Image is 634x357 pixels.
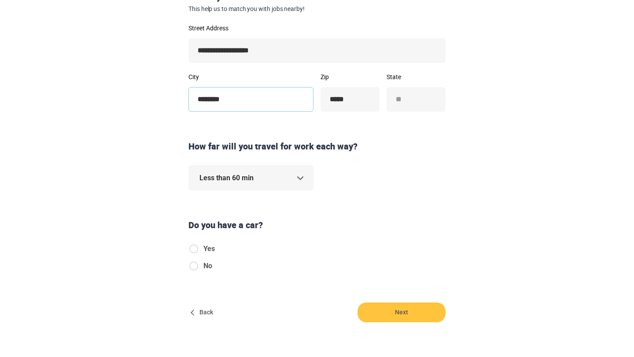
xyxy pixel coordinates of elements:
[188,25,446,31] label: Street Address
[185,140,449,153] div: How far will you travel for work each way?
[188,165,313,190] div: Less than 60 min
[387,74,446,80] label: State
[203,244,215,254] span: Yes
[358,302,446,322] button: Next
[188,5,446,13] span: This help us to match you with jobs nearby!
[188,244,222,278] div: hasCar
[188,302,217,322] button: Back
[188,74,313,80] label: City
[185,219,449,232] div: Do you have a car?
[203,261,212,271] span: No
[321,74,380,80] label: Zip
